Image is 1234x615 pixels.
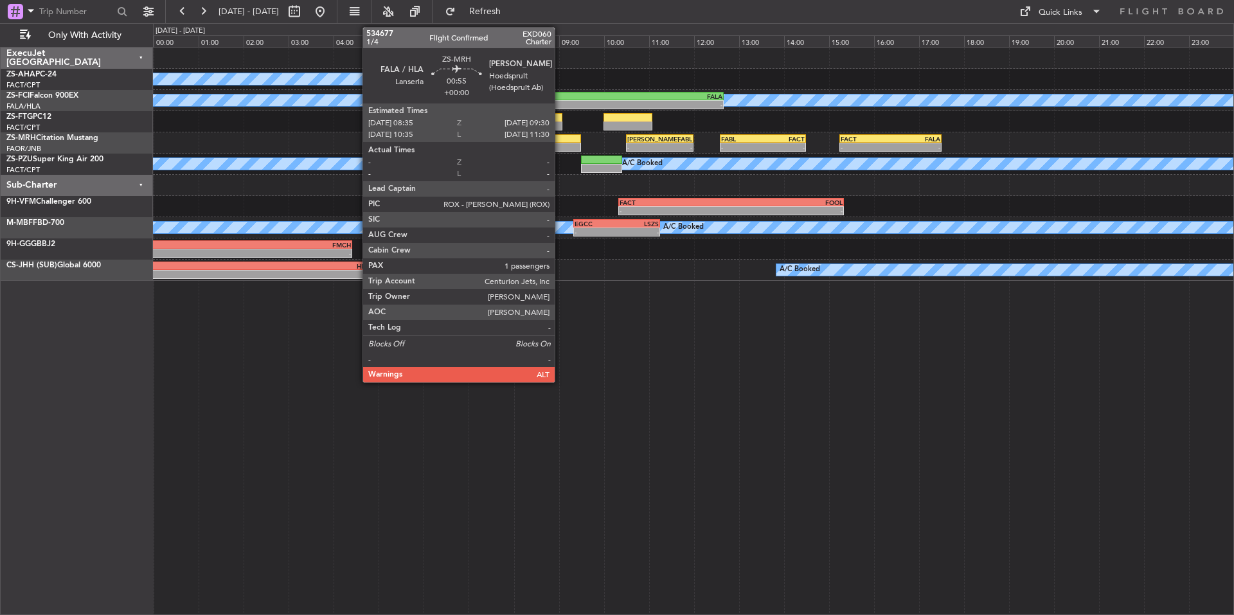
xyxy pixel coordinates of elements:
div: FMCH [383,241,416,249]
a: 9H-VFMChallenger 600 [6,198,91,206]
div: - [627,143,660,151]
button: Refresh [439,1,516,22]
div: - [416,249,449,257]
div: - [659,143,692,151]
div: 14:00 [784,35,829,47]
div: [PERSON_NAME] [627,135,660,143]
div: A/C Booked [663,218,704,237]
button: Quick Links [1013,1,1108,22]
div: 04:00 [334,35,379,47]
a: FACT/CPT [6,165,40,175]
div: HKJK [193,262,373,270]
div: - [372,101,548,109]
div: - [841,143,890,151]
div: - [620,207,731,215]
span: 9H-GGG [6,240,37,248]
span: CS-JHH (SUB) [6,262,57,269]
a: ZS-MRHCitation Mustang [6,134,98,142]
a: FACT/CPT [6,123,40,132]
div: 00:00 [154,35,199,47]
div: - [891,143,940,151]
div: - [547,101,722,109]
div: 23:00 [1189,35,1234,47]
div: FABL [659,135,692,143]
div: 02:00 [244,35,289,47]
span: 9H-VFM [6,198,36,206]
span: M-MBFF [6,219,37,227]
div: - [575,228,616,236]
div: FMCH [136,241,351,249]
div: [DATE] - [DATE] [156,26,205,37]
div: 19:00 [1009,35,1054,47]
a: ZS-PZUSuper King Air 200 [6,156,103,163]
span: ZS-AHA [6,71,35,78]
div: - [616,228,658,236]
span: Only With Activity [33,31,136,40]
div: - [721,143,763,151]
div: 05:00 [379,35,424,47]
button: Only With Activity [14,25,139,46]
div: 16:00 [874,35,919,47]
div: 15:00 [829,35,874,47]
span: ZS-FTG [6,113,33,121]
a: ZS-FCIFalcon 900EX [6,92,78,100]
div: - [136,249,351,257]
span: ZS-FCI [6,92,30,100]
div: - [193,271,373,278]
div: FACT [620,199,731,206]
div: A/C Booked [622,154,663,174]
div: - [731,207,842,215]
div: - [763,143,805,151]
span: ZS-PZU [6,156,33,163]
div: FOOL [731,199,842,206]
div: 03:00 [289,35,334,47]
a: FACT/CPT [6,80,40,90]
div: 21:00 [1099,35,1144,47]
div: 11:00 [649,35,694,47]
span: ZS-MRH [6,134,36,142]
div: FALA [547,93,722,100]
div: 07:00 [469,35,514,47]
div: 13:00 [739,35,784,47]
div: A/C Booked [780,260,820,280]
div: Quick Links [1039,6,1082,19]
div: 12:00 [694,35,739,47]
a: CS-JHH (SUB)Global 6000 [6,262,101,269]
div: FABL [721,135,763,143]
div: 01:00 [199,35,244,47]
a: FALA/HLA [6,102,40,111]
div: FACT [841,135,890,143]
div: EGCC [575,220,616,227]
div: 20:00 [1054,35,1099,47]
div: 09:00 [559,35,604,47]
div: - [383,249,416,257]
div: 10:00 [604,35,649,47]
div: 06:00 [424,35,469,47]
div: 08:00 [514,35,559,47]
div: 18:00 [964,35,1009,47]
input: Trip Number [39,2,113,21]
div: LSZS [616,220,658,227]
div: 22:00 [1144,35,1189,47]
span: [DATE] - [DATE] [219,6,279,17]
div: FACT [763,135,805,143]
a: FAOR/JNB [6,144,41,154]
a: ZS-AHAPC-24 [6,71,57,78]
div: HTDA [416,241,449,249]
div: FALA [891,135,940,143]
span: Refresh [458,7,512,16]
a: 9H-GGGBBJ2 [6,240,55,248]
a: ZS-FTGPC12 [6,113,51,121]
div: 17:00 [919,35,964,47]
div: OERK [372,93,548,100]
a: M-MBFFBD-700 [6,219,64,227]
